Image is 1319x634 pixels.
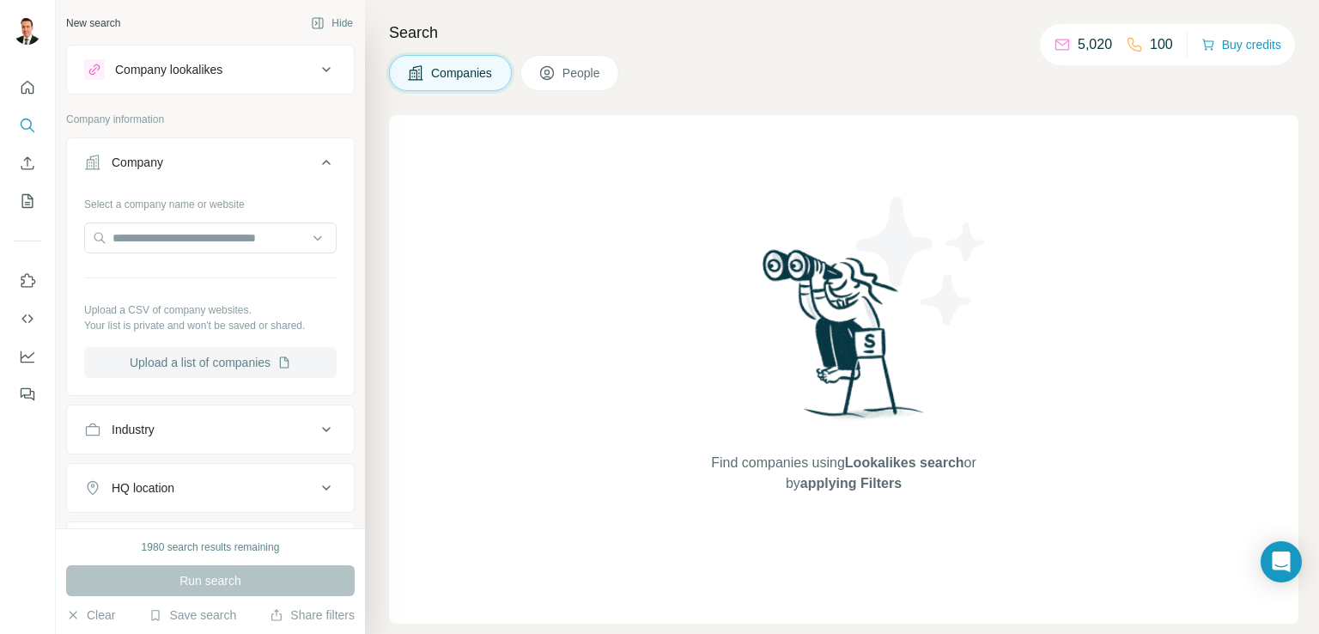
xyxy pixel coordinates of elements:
[67,49,354,90] button: Company lookalikes
[431,64,494,82] span: Companies
[67,409,354,450] button: Industry
[1150,34,1173,55] p: 100
[1201,33,1281,57] button: Buy credits
[67,526,354,567] button: Annual revenue ($)
[14,265,41,296] button: Use Surfe on LinkedIn
[14,110,41,141] button: Search
[112,154,163,171] div: Company
[1261,541,1302,582] div: Open Intercom Messenger
[845,455,964,470] span: Lookalikes search
[84,318,337,333] p: Your list is private and won't be saved or shared.
[14,17,41,45] img: Avatar
[67,467,354,509] button: HQ location
[84,190,337,212] div: Select a company name or website
[115,61,222,78] div: Company lookalikes
[84,347,337,378] button: Upload a list of companies
[1078,34,1112,55] p: 5,020
[562,64,602,82] span: People
[112,479,174,497] div: HQ location
[14,186,41,216] button: My lists
[66,607,115,624] button: Clear
[14,303,41,334] button: Use Surfe API
[800,476,902,491] span: applying Filters
[844,184,999,338] img: Surfe Illustration - Stars
[14,341,41,372] button: Dashboard
[66,112,355,127] p: Company information
[299,10,365,36] button: Hide
[66,15,120,31] div: New search
[14,72,41,103] button: Quick start
[14,379,41,410] button: Feedback
[706,453,981,494] span: Find companies using or by
[389,21,1298,45] h4: Search
[149,607,236,624] button: Save search
[84,302,337,318] p: Upload a CSV of company websites.
[14,148,41,179] button: Enrich CSV
[112,421,155,438] div: Industry
[142,540,280,555] div: 1980 search results remaining
[67,142,354,190] button: Company
[755,245,933,436] img: Surfe Illustration - Woman searching with binoculars
[270,607,355,624] button: Share filters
